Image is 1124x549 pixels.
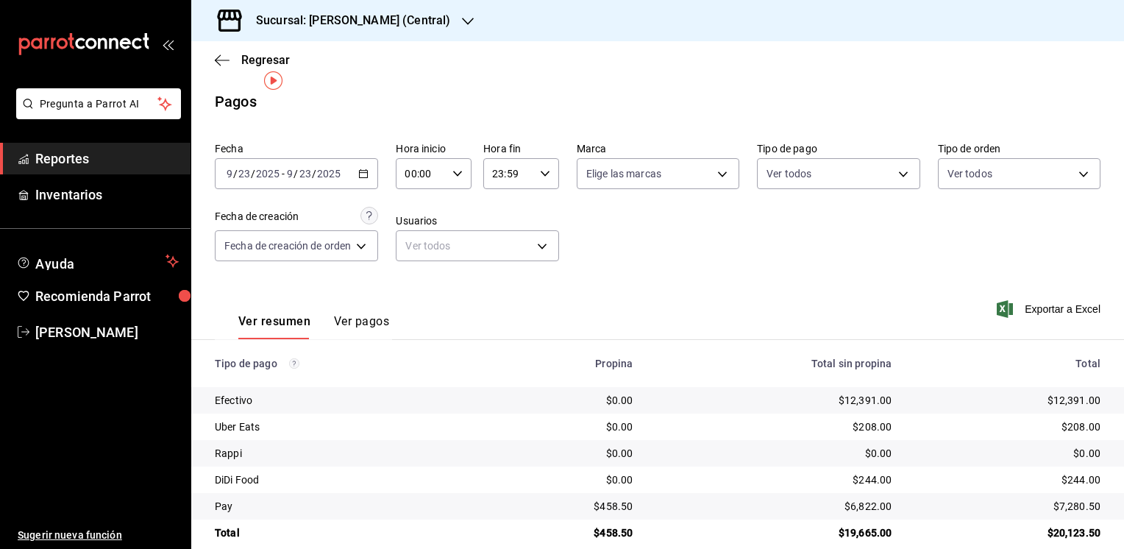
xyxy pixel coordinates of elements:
[40,96,158,112] span: Pregunta a Parrot AI
[299,168,312,180] input: --
[286,168,294,180] input: --
[35,149,179,169] span: Reportes
[915,525,1100,540] div: $20,123.50
[238,314,389,339] div: navigation tabs
[233,168,238,180] span: /
[915,419,1100,434] div: $208.00
[577,144,739,154] label: Marca
[915,393,1100,408] div: $12,391.00
[215,91,257,113] div: Pagos
[316,168,341,180] input: ----
[766,166,811,181] span: Ver todos
[215,144,378,154] label: Fecha
[224,238,351,253] span: Fecha de creación de orden
[215,419,477,434] div: Uber Eats
[18,528,179,543] span: Sugerir nueva función
[282,168,285,180] span: -
[215,499,477,514] div: Pay
[35,322,179,342] span: [PERSON_NAME]
[215,209,299,224] div: Fecha de creación
[915,499,1100,514] div: $7,280.50
[255,168,280,180] input: ----
[251,168,255,180] span: /
[238,314,310,339] button: Ver resumen
[35,286,179,306] span: Recomienda Parrot
[586,166,661,181] span: Elige las marcas
[289,358,299,369] svg: Los pagos realizados con Pay y otras terminales son montos brutos.
[215,472,477,487] div: DiDi Food
[501,358,633,369] div: Propina
[241,53,290,67] span: Regresar
[396,230,558,261] div: Ver todos
[915,358,1100,369] div: Total
[757,144,920,154] label: Tipo de pago
[656,393,892,408] div: $12,391.00
[226,168,233,180] input: --
[656,472,892,487] div: $244.00
[656,358,892,369] div: Total sin propina
[501,499,633,514] div: $458.50
[656,525,892,540] div: $19,665.00
[483,144,559,154] label: Hora fin
[501,393,633,408] div: $0.00
[334,314,389,339] button: Ver pagos
[215,53,290,67] button: Regresar
[501,419,633,434] div: $0.00
[10,107,181,122] a: Pregunta a Parrot AI
[915,472,1100,487] div: $244.00
[162,38,174,50] button: open_drawer_menu
[938,144,1100,154] label: Tipo de orden
[396,144,472,154] label: Hora inicio
[35,185,179,205] span: Inventarios
[501,525,633,540] div: $458.50
[215,446,477,461] div: Rappi
[501,446,633,461] div: $0.00
[312,168,316,180] span: /
[215,358,477,369] div: Tipo de pago
[16,88,181,119] button: Pregunta a Parrot AI
[244,12,450,29] h3: Sucursal: [PERSON_NAME] (Central)
[947,166,992,181] span: Ver todos
[215,525,477,540] div: Total
[656,446,892,461] div: $0.00
[215,393,477,408] div: Efectivo
[238,168,251,180] input: --
[656,499,892,514] div: $6,822.00
[35,252,160,270] span: Ayuda
[264,71,282,90] img: Tooltip marker
[501,472,633,487] div: $0.00
[656,419,892,434] div: $208.00
[915,446,1100,461] div: $0.00
[294,168,298,180] span: /
[1000,300,1100,318] button: Exportar a Excel
[396,216,558,226] label: Usuarios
